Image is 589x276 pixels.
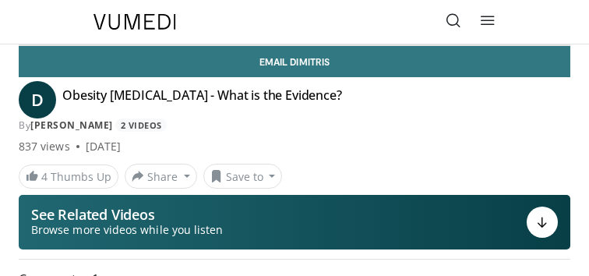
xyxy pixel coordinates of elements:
[19,139,70,154] span: 837 views
[93,14,176,30] img: VuMedi Logo
[125,164,197,189] button: Share
[41,169,48,184] span: 4
[19,46,570,77] a: Email Dimitris
[86,139,121,154] div: [DATE]
[115,119,167,132] a: 2 Videos
[19,165,118,189] a: 4 Thumbs Up
[203,164,283,189] button: Save to
[19,195,570,249] button: See Related Videos Browse more videos while you listen
[31,222,223,238] span: Browse more videos while you listen
[30,119,113,132] a: [PERSON_NAME]
[62,87,342,112] h4: Obesity [MEDICAL_DATA] - What is the Evidence?
[19,81,56,119] a: D
[19,119,570,133] div: By
[31,207,223,222] p: See Related Videos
